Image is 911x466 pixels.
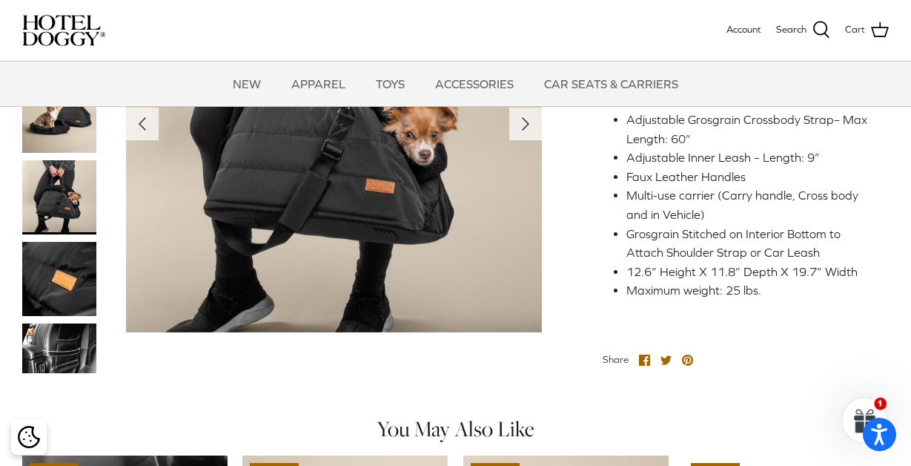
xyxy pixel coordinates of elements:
li: Adjustable Inner Leash – Length: 9” [626,148,877,168]
button: Previous [126,108,159,140]
li: Grosgrain Stitched on Interior Bottom to Attach Shoulder Strap or Car Leash [626,225,877,263]
img: hoteldoggycom [22,15,105,46]
button: Cookie policy [16,424,42,450]
a: APPAREL [278,62,359,106]
a: Account [726,22,761,38]
div: Cookie policy [11,419,47,455]
a: Search [776,21,830,40]
li: Multi-use carrier (Carry handle, Cross body and in Vehicle) [626,186,877,224]
span: Cart [845,22,865,38]
a: CAR SEATS & CARRIERS [531,62,692,106]
a: TOYS [362,62,418,106]
button: Next [509,108,542,140]
span: Account [726,24,761,35]
li: Faux Leather Handles [626,168,877,187]
li: Adjustable Grosgrain Crossbody Strap– Max Length: 60” [626,111,877,148]
h4: You May Also Like [22,418,889,441]
span: Share [603,354,629,365]
li: 12.6” Height X 11.8” Depth X 19.7” Width [626,263,877,282]
li: Maximum weight: 25 lbs. [626,281,877,301]
img: Cookie policy [18,426,40,448]
a: NEW [219,62,274,106]
a: ACCESSORIES [422,62,527,106]
span: Search [776,22,806,38]
a: Cart [845,21,889,40]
